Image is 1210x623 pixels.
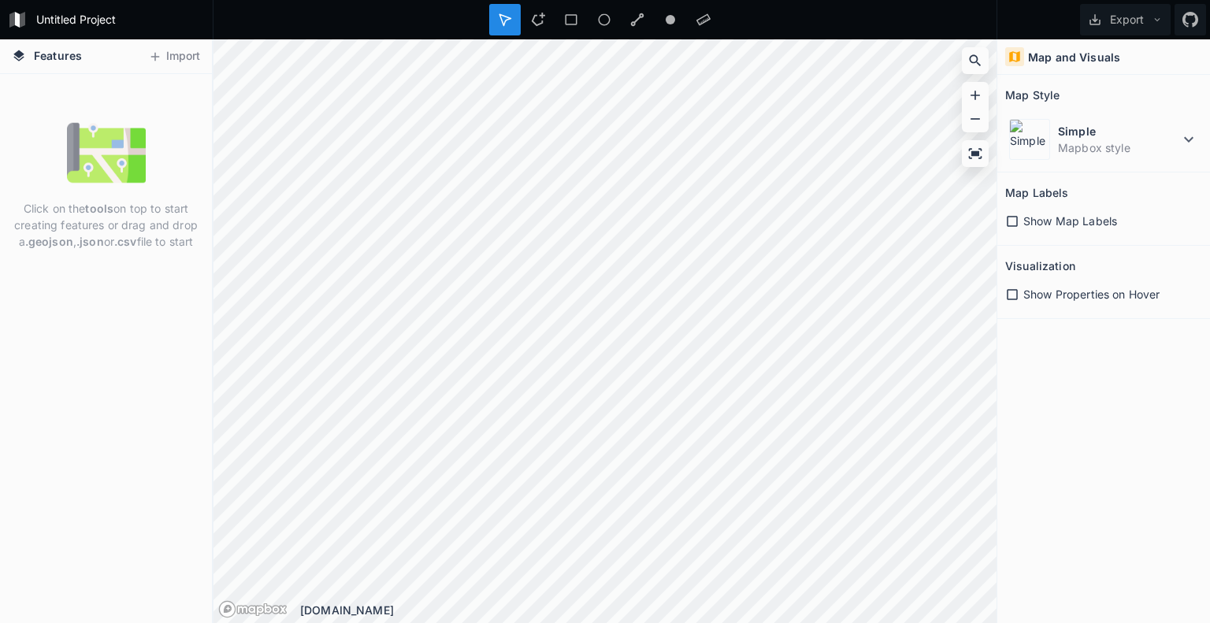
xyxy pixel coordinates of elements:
[25,235,73,248] strong: .geojson
[140,44,208,69] button: Import
[67,113,146,192] img: empty
[1005,254,1075,278] h2: Visualization
[34,47,82,64] span: Features
[300,602,997,618] div: [DOMAIN_NAME]
[1005,180,1068,205] h2: Map Labels
[1058,139,1179,156] dd: Mapbox style
[218,600,288,618] a: Mapbox logo
[1028,49,1120,65] h4: Map and Visuals
[1005,83,1060,107] h2: Map Style
[1058,123,1179,139] dt: Simple
[1023,213,1117,229] span: Show Map Labels
[1009,119,1050,160] img: Simple
[114,235,137,248] strong: .csv
[1080,4,1171,35] button: Export
[76,235,104,248] strong: .json
[12,200,200,250] p: Click on the on top to start creating features or drag and drop a , or file to start
[85,202,113,215] strong: tools
[1023,286,1160,302] span: Show Properties on Hover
